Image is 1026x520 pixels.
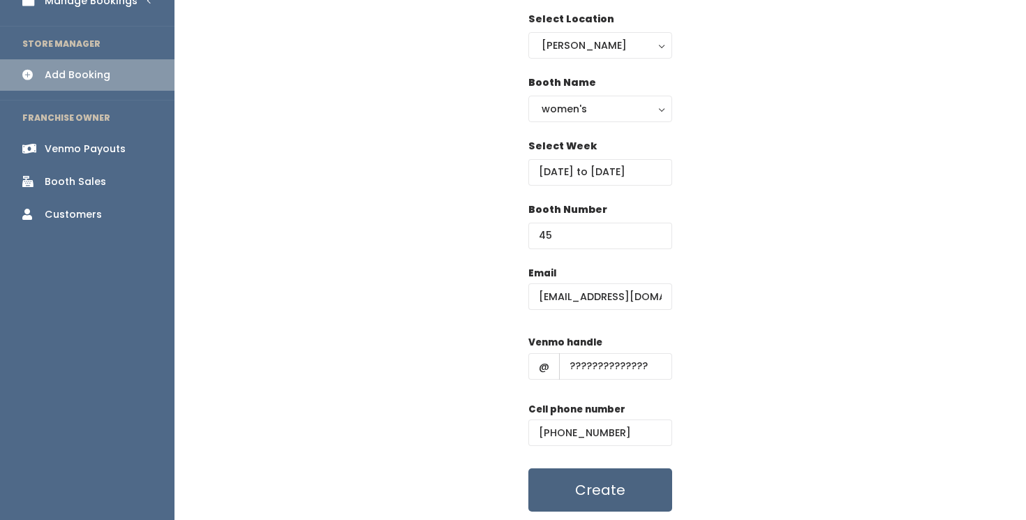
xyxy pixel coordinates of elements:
label: Select Location [528,12,614,27]
input: (___) ___-____ [528,419,672,446]
label: Booth Number [528,202,607,217]
div: women's [542,101,659,117]
label: Booth Name [528,75,596,90]
input: Select week [528,159,672,186]
div: Add Booking [45,68,110,82]
button: [PERSON_NAME] [528,32,672,59]
button: women's [528,96,672,122]
div: Customers [45,207,102,222]
input: Booth Number [528,223,672,249]
input: @ . [528,283,672,310]
label: Cell phone number [528,403,625,417]
div: Venmo Payouts [45,142,126,156]
label: Email [528,267,556,281]
button: Create [528,468,672,512]
span: @ [528,353,560,380]
div: [PERSON_NAME] [542,38,659,53]
div: Booth Sales [45,174,106,189]
label: Venmo handle [528,336,602,350]
label: Select Week [528,139,597,154]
